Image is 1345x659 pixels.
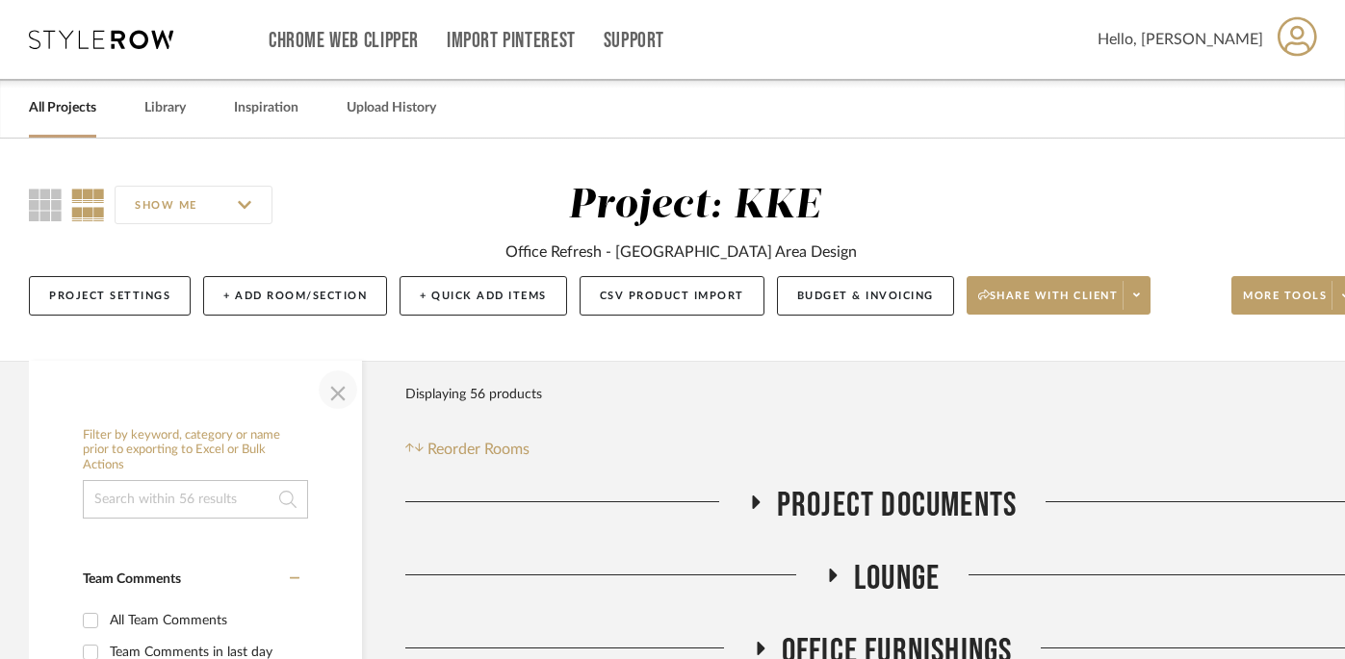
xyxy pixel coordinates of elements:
[29,276,191,316] button: Project Settings
[777,276,954,316] button: Budget & Invoicing
[604,33,664,49] a: Support
[405,438,530,461] button: Reorder Rooms
[505,241,857,264] div: Office Refresh - [GEOGRAPHIC_DATA] Area Design
[777,485,1017,526] span: PROJECT DOCUMENTS
[83,480,308,519] input: Search within 56 results
[405,375,542,414] div: Displaying 56 products
[269,33,419,49] a: Chrome Web Clipper
[1098,28,1263,51] span: Hello, [PERSON_NAME]
[447,33,576,49] a: Import Pinterest
[83,428,308,473] h6: Filter by keyword, category or name prior to exporting to Excel or Bulk Actions
[978,289,1119,317] span: Share with client
[967,276,1151,315] button: Share with client
[400,276,567,316] button: + Quick Add Items
[854,558,940,599] span: Lounge
[234,95,298,121] a: Inspiration
[203,276,387,316] button: + Add Room/Section
[347,95,436,121] a: Upload History
[568,186,820,226] div: Project: KKE
[83,572,181,586] span: Team Comments
[1243,289,1327,317] span: More tools
[110,605,295,636] div: All Team Comments
[319,370,357,409] button: Close
[144,95,186,121] a: Library
[29,95,96,121] a: All Projects
[580,276,764,316] button: CSV Product Import
[427,438,530,461] span: Reorder Rooms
